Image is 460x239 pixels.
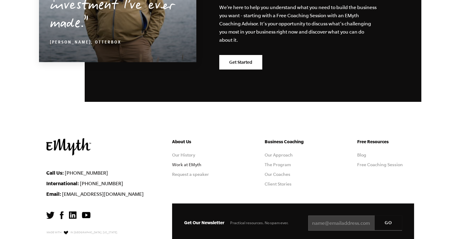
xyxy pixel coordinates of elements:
[308,215,402,231] input: name@emailaddress.com
[172,162,201,167] a: Work at EMyth
[219,55,262,69] a: Get Started
[46,138,91,155] img: EMyth
[172,153,195,157] a: Our History
[172,172,209,177] a: Request a speaker
[219,3,377,44] p: We’re here to help you understand what you need to build the business you want - starting with a ...
[357,162,403,167] a: Free Coaching Session
[46,212,54,219] img: Twitter
[230,221,289,225] span: Practical resources. No spam ever.
[430,210,460,239] iframe: Chat Widget
[80,181,123,186] a: [PHONE_NUMBER]
[65,170,108,176] a: [PHONE_NUMBER]
[184,220,224,225] span: Get Our Newsletter
[62,191,144,197] a: [EMAIL_ADDRESS][DOMAIN_NAME]
[265,182,292,186] a: Client Stories
[46,191,61,197] strong: Email:
[357,153,366,157] a: Blog
[375,215,402,230] input: GO
[265,153,293,157] a: Our Approach
[82,212,90,218] img: YouTube
[46,170,64,176] strong: Call Us:
[265,162,291,167] a: The Program
[265,138,321,145] h5: Business Coaching
[64,231,68,234] img: Love
[357,138,414,145] h5: Free Resources
[60,211,64,219] img: Facebook
[265,172,290,177] a: Our Coaches
[50,40,121,45] cite: [PERSON_NAME], OtterBox
[69,211,77,219] img: LinkedIn
[46,180,79,186] strong: International:
[172,138,229,145] h5: About Us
